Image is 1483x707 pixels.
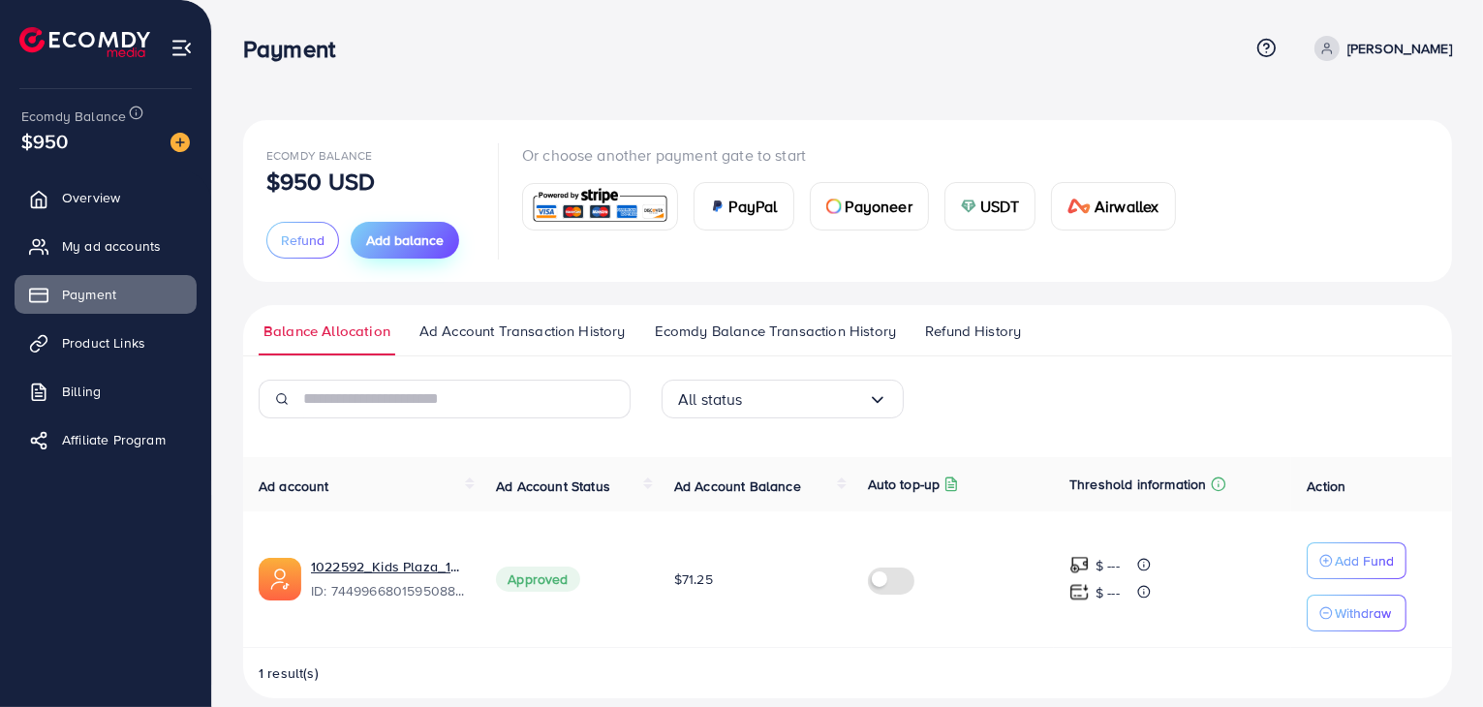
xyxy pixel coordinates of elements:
[15,420,197,459] a: Affiliate Program
[694,182,794,231] a: cardPayPal
[1095,195,1159,218] span: Airwallex
[710,199,726,214] img: card
[1401,620,1468,692] iframe: Chat
[266,169,375,193] p: $950 USD
[266,147,372,164] span: Ecomdy Balance
[1069,473,1206,496] p: Threshold information
[743,384,868,415] input: Search for option
[281,231,324,250] span: Refund
[674,476,801,496] span: Ad Account Balance
[522,183,678,231] a: card
[1096,581,1120,604] p: $ ---
[266,222,339,259] button: Refund
[351,222,459,259] button: Add balance
[1307,36,1452,61] a: [PERSON_NAME]
[1051,182,1175,231] a: cardAirwallex
[15,323,197,362] a: Product Links
[1335,601,1391,625] p: Withdraw
[925,321,1021,342] span: Refund History
[15,178,197,217] a: Overview
[62,382,101,401] span: Billing
[1347,37,1452,60] p: [PERSON_NAME]
[311,557,465,576] a: 1022592_Kids Plaza_1734580571647
[21,107,126,126] span: Ecomdy Balance
[259,663,319,683] span: 1 result(s)
[810,182,929,231] a: cardPayoneer
[311,581,465,600] span: ID: 7449966801595088913
[170,133,190,152] img: image
[1335,549,1394,572] p: Add Fund
[496,567,579,592] span: Approved
[729,195,778,218] span: PayPal
[259,558,301,600] img: ic-ads-acc.e4c84228.svg
[655,321,896,342] span: Ecomdy Balance Transaction History
[1069,582,1090,602] img: top-up amount
[15,372,197,411] a: Billing
[529,186,671,228] img: card
[243,35,351,63] h3: Payment
[678,384,743,415] span: All status
[496,476,610,496] span: Ad Account Status
[15,227,197,265] a: My ad accounts
[21,127,69,155] span: $950
[1069,555,1090,575] img: top-up amount
[366,231,444,250] span: Add balance
[961,199,976,214] img: card
[868,473,941,496] p: Auto top-up
[674,569,713,589] span: $71.25
[846,195,912,218] span: Payoneer
[662,380,904,418] div: Search for option
[19,27,150,57] img: logo
[15,275,197,314] a: Payment
[311,557,465,601] div: <span class='underline'>1022592_Kids Plaza_1734580571647</span></br>7449966801595088913
[419,321,626,342] span: Ad Account Transaction History
[263,321,390,342] span: Balance Allocation
[1307,595,1406,631] button: Withdraw
[1096,554,1120,577] p: $ ---
[1307,542,1406,579] button: Add Fund
[62,236,161,256] span: My ad accounts
[259,476,329,496] span: Ad account
[62,333,145,353] span: Product Links
[1307,476,1345,496] span: Action
[62,285,116,304] span: Payment
[62,188,120,207] span: Overview
[170,37,193,59] img: menu
[1067,199,1091,214] img: card
[62,430,166,449] span: Affiliate Program
[522,143,1191,167] p: Or choose another payment gate to start
[980,195,1020,218] span: USDT
[826,199,842,214] img: card
[944,182,1036,231] a: cardUSDT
